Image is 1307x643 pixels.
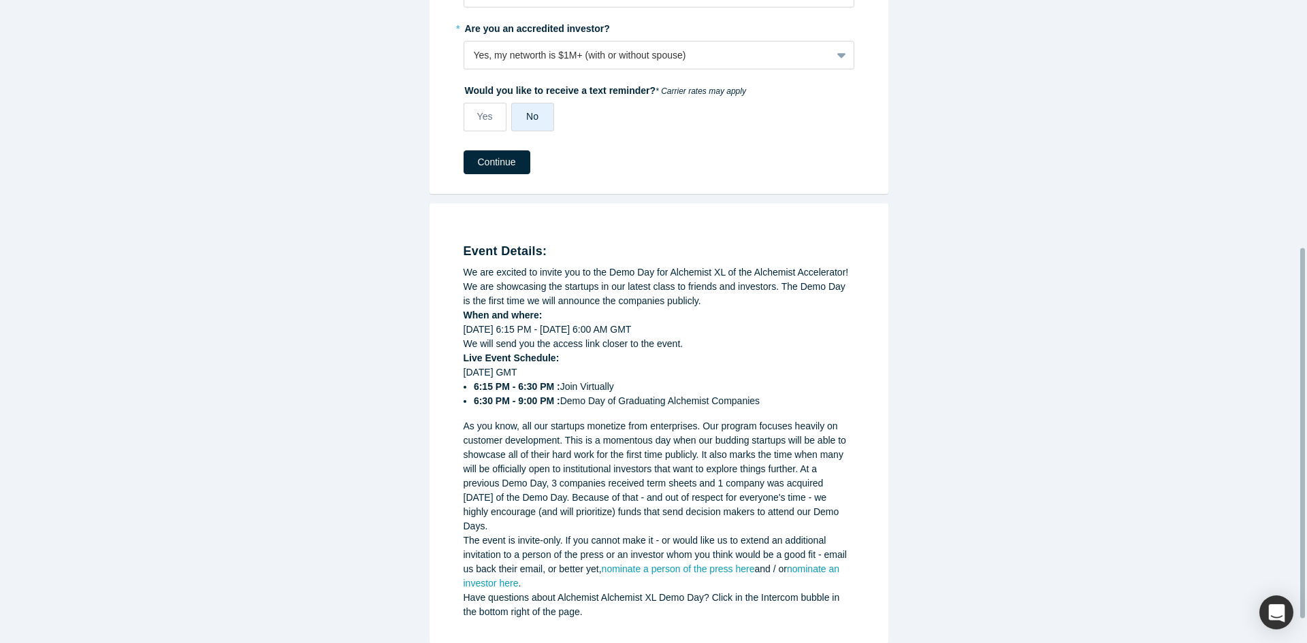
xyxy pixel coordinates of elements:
span: No [526,111,538,122]
div: We are excited to invite you to the Demo Day for Alchemist XL of the Alchemist Accelerator! [464,265,854,280]
strong: Event Details: [464,244,547,258]
li: Join Virtually [474,380,854,394]
a: nominate a person of the press here [602,563,755,574]
strong: Live Event Schedule: [464,352,560,363]
div: Have questions about Alchemist Alchemist XL Demo Day? Click in the Intercom bubble in the bottom ... [464,591,854,619]
div: The event is invite-only. If you cannot make it - or would like us to extend an additional invita... [464,533,854,591]
strong: When and where: [464,310,543,320]
span: Yes [477,111,493,122]
strong: 6:30 PM - 9:00 PM : [474,395,560,406]
strong: 6:15 PM - 6:30 PM : [474,381,560,392]
div: We will send you the access link closer to the event. [464,337,854,351]
div: [DATE] GMT [464,365,854,408]
div: As you know, all our startups monetize from enterprises. Our program focuses heavily on customer ... [464,419,854,533]
div: Yes, my networth is $1M+ (with or without spouse) [474,48,822,63]
label: Are you an accredited investor? [464,17,854,36]
em: * Carrier rates may apply [656,86,746,96]
button: Continue [464,150,530,174]
li: Demo Day of Graduating Alchemist Companies [474,394,854,408]
div: [DATE] 6:15 PM - [DATE] 6:00 AM GMT [464,323,854,337]
div: We are showcasing the startups in our latest class to friends and investors. The Demo Day is the ... [464,280,854,308]
label: Would you like to receive a text reminder? [464,79,854,98]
